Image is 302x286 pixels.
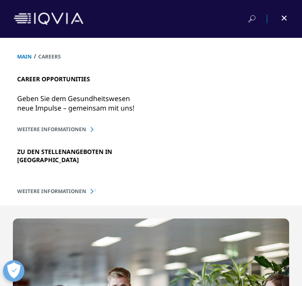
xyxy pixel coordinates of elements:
[38,53,61,60] span: Careers
[3,260,24,282] button: Präferenzen öffnen
[17,89,146,119] p: Geben Sie dem Gesundheitswesen neue Impulse – gemeinsam mit uns!
[17,188,285,195] a: WEITERE INFORMATIONEN
[17,126,285,133] a: WEITERE INFORMATIONEN
[17,60,146,89] h5: CAREER OPPORTUNITIES
[17,53,32,60] span: MAIN
[17,133,146,170] h5: ZU DEN STELLENANGEBOTEN IN [GEOGRAPHIC_DATA]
